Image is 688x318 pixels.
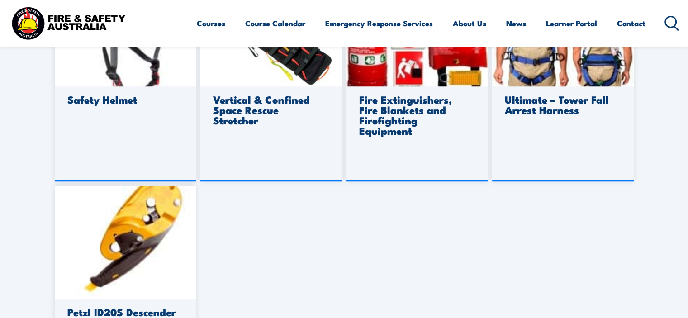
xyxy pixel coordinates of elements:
a: Courses [197,11,225,35]
a: Learner Portal [546,11,597,35]
h3: Vertical & Confined Space Rescue Stretcher [213,94,327,125]
a: Course Calendar [245,11,305,35]
img: petzl-ID205.jpg [55,186,196,299]
h3: Safety Helmet [67,94,181,104]
a: News [506,11,526,35]
h3: Fire Extinguishers, Fire Blankets and Firefighting Equipment [359,94,473,136]
a: About Us [453,11,486,35]
a: Emergency Response Services [325,11,433,35]
a: Contact [617,11,645,35]
h3: Ultimate – Tower Fall Arrest Harness [505,94,618,115]
h3: Petzl ID20S Descender [67,307,181,317]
